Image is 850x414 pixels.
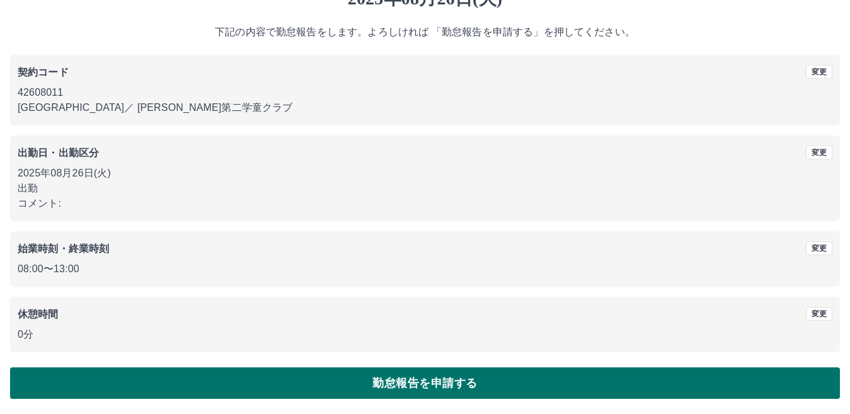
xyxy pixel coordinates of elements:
[18,181,832,196] p: 出勤
[18,262,832,277] p: 08:00 〜 13:00
[18,100,832,115] p: [GEOGRAPHIC_DATA] ／ [PERSON_NAME]第二学童クラブ
[18,196,832,211] p: コメント:
[18,243,109,254] b: 始業時刻・終業時刻
[18,166,832,181] p: 2025年08月26日(火)
[10,367,840,399] button: 勤怠報告を申請する
[18,327,832,342] p: 0分
[806,146,832,159] button: 変更
[18,67,69,78] b: 契約コード
[806,65,832,79] button: 変更
[18,147,99,158] b: 出勤日・出勤区分
[18,309,59,319] b: 休憩時間
[806,307,832,321] button: 変更
[18,85,832,100] p: 42608011
[10,25,840,40] p: 下記の内容で勤怠報告をします。よろしければ 「勤怠報告を申請する」を押してください。
[806,241,832,255] button: 変更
